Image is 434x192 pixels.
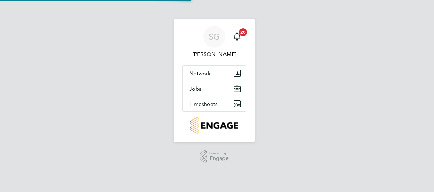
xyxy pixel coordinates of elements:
span: Timesheets [189,101,218,107]
span: SG [209,32,220,41]
nav: Main navigation [174,19,255,142]
img: countryside-properties-logo-retina.png [190,117,238,134]
a: 20 [230,26,244,48]
button: Timesheets [183,96,246,111]
span: Powered by [209,150,229,156]
span: Engage [209,156,229,161]
span: Network [189,70,211,77]
a: Powered byEngage [200,150,229,163]
a: Go to home page [182,117,246,134]
button: Network [183,66,246,81]
span: 20 [239,28,247,36]
a: SG[PERSON_NAME] [182,26,246,59]
span: Sean Goode [182,50,246,59]
span: Jobs [189,85,201,92]
button: Jobs [183,81,246,96]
